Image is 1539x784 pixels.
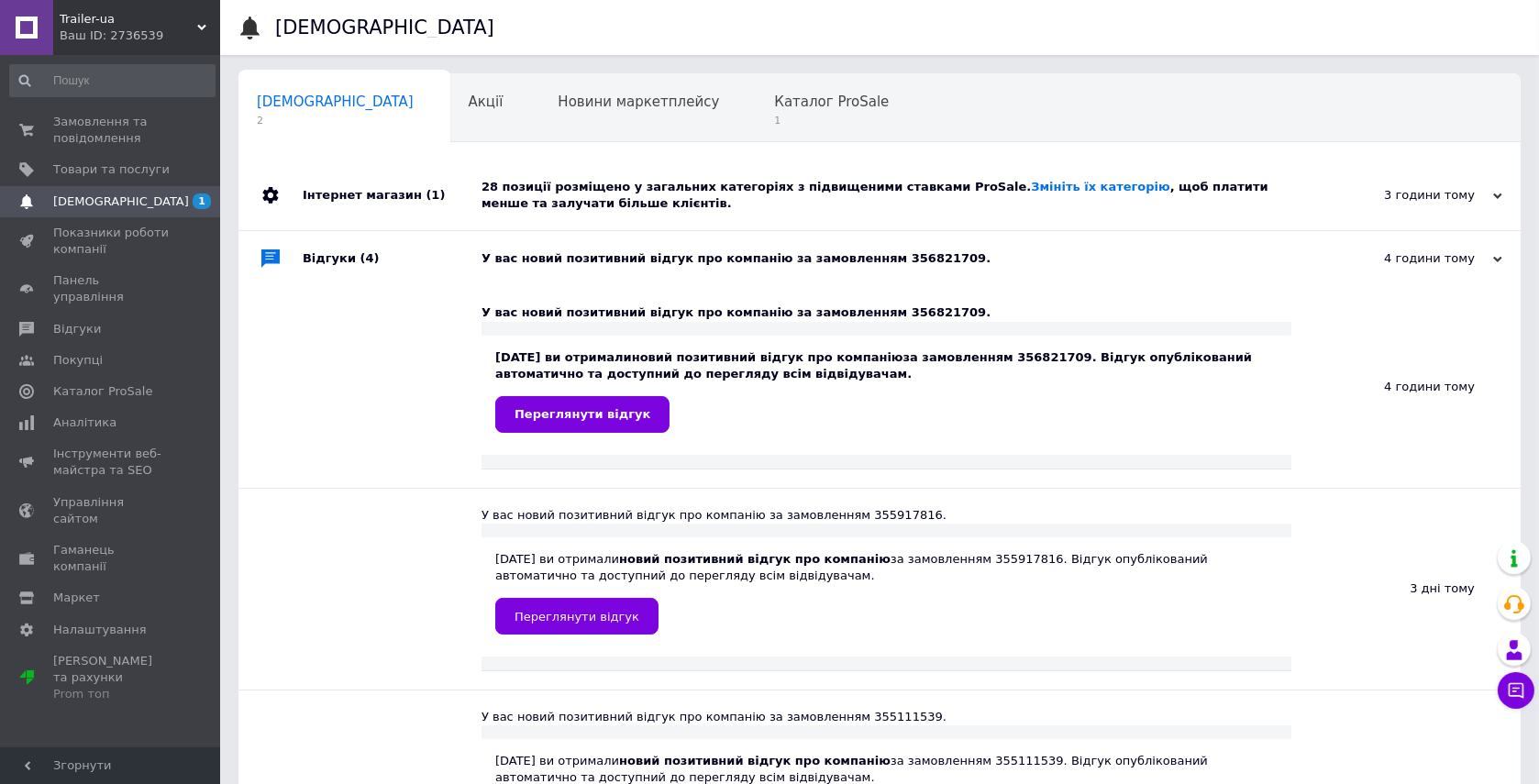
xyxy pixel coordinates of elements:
[495,598,659,635] a: Переглянути відгук
[275,17,494,39] h1: [DEMOGRAPHIC_DATA]
[257,94,414,110] span: [DEMOGRAPHIC_DATA]
[53,161,170,178] span: Товари та послуги
[303,231,482,286] div: Відгуки
[53,193,189,210] span: [DEMOGRAPHIC_DATA]
[53,446,170,479] span: Інструменти веб-майстра та SEO
[257,114,414,127] span: 2
[60,28,220,44] div: Ваш ID: 2736539
[1498,672,1534,709] button: Чат з покупцем
[426,188,445,202] span: (1)
[303,160,482,230] div: Інтернет магазин
[774,94,889,110] span: Каталог ProSale
[482,179,1319,212] div: 28 позиції розміщено у загальних категоріях з підвищеними ставками ProSale. , щоб платити менше т...
[53,114,170,147] span: Замовлення та повідомлення
[482,709,1291,725] div: У вас новий позитивний відгук про компанію за замовленням 355111539.
[619,552,891,566] b: новий позитивний відгук про компанію
[1319,250,1502,267] div: 4 години тому
[53,383,152,400] span: Каталог ProSale
[1291,286,1521,487] div: 4 години тому
[9,64,216,97] input: Пошук
[1291,489,1521,690] div: 3 дні тому
[632,350,903,364] b: новий позитивний відгук про компанію
[53,414,116,431] span: Аналітика
[193,193,211,209] span: 1
[53,225,170,258] span: Показники роботи компанії
[53,590,100,606] span: Маркет
[53,321,101,337] span: Відгуки
[360,251,380,265] span: (4)
[53,352,103,369] span: Покупці
[515,610,639,624] span: Переглянути відгук
[1031,180,1169,193] a: Змініть їх категорію
[558,94,719,110] span: Новини маркетплейсу
[482,507,1291,524] div: У вас новий позитивний відгук про компанію за замовленням 355917816.
[495,551,1278,635] div: [DATE] ви отримали за замовленням 355917816. Відгук опублікований автоматично та доступний до пер...
[495,349,1278,433] div: [DATE] ви отримали за замовленням 356821709. Відгук опублікований автоматично та доступний до пер...
[1319,187,1502,204] div: 3 години тому
[53,622,147,638] span: Налаштування
[495,396,670,433] a: Переглянути відгук
[469,94,504,110] span: Акції
[53,272,170,305] span: Панель управління
[515,407,650,421] span: Переглянути відгук
[53,542,170,575] span: Гаманець компанії
[482,304,1291,321] div: У вас новий позитивний відгук про компанію за замовленням 356821709.
[619,754,891,767] b: новий позитивний відгук про компанію
[53,653,170,703] span: [PERSON_NAME] та рахунки
[482,250,1319,267] div: У вас новий позитивний відгук про компанію за замовленням 356821709.
[60,11,197,28] span: Trailer-ua
[53,494,170,527] span: Управління сайтом
[774,114,889,127] span: 1
[53,686,170,702] div: Prom топ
